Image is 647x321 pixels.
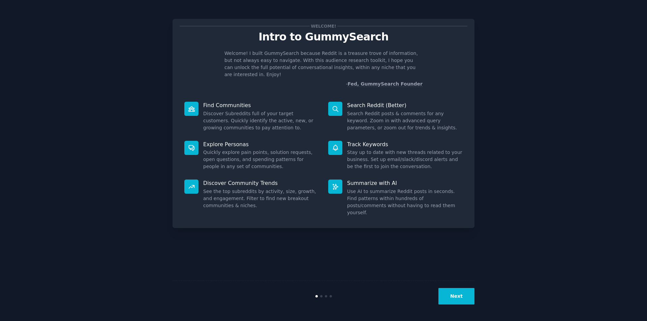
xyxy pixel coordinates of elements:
p: Summarize with AI [347,180,463,187]
dd: Quickly explore pain points, solution requests, open questions, and spending patterns for people ... [203,149,319,170]
dd: Search Reddit posts & comments for any keyword. Zoom in with advanced query parameters, or zoom o... [347,110,463,131]
p: Explore Personas [203,141,319,148]
span: Welcome! [310,23,337,30]
p: Intro to GummySearch [180,31,467,43]
dd: See the top subreddits by activity, size, growth, and engagement. Filter to find new breakout com... [203,188,319,209]
a: Fed, GummySearch Founder [347,81,423,87]
div: - [346,81,423,88]
button: Next [438,288,474,304]
p: Discover Community Trends [203,180,319,187]
dd: Stay up to date with new threads related to your business. Set up email/slack/discord alerts and ... [347,149,463,170]
p: Search Reddit (Better) [347,102,463,109]
p: Track Keywords [347,141,463,148]
dd: Discover Subreddits full of your target customers. Quickly identify the active, new, or growing c... [203,110,319,131]
p: Welcome! I built GummySearch because Reddit is a treasure trove of information, but not always ea... [224,50,423,78]
dd: Use AI to summarize Reddit posts in seconds. Find patterns within hundreds of posts/comments with... [347,188,463,216]
p: Find Communities [203,102,319,109]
